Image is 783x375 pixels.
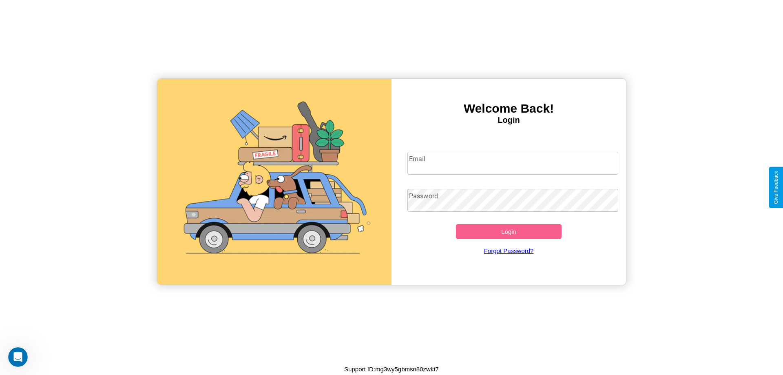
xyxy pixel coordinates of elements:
[391,102,626,115] h3: Welcome Back!
[8,347,28,367] iframe: Intercom live chat
[157,79,391,285] img: gif
[456,224,562,239] button: Login
[391,115,626,125] h4: Login
[773,171,779,204] div: Give Feedback
[344,364,439,375] p: Support ID: mg3wy5gbmsn80zwkt7
[403,239,615,262] a: Forgot Password?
